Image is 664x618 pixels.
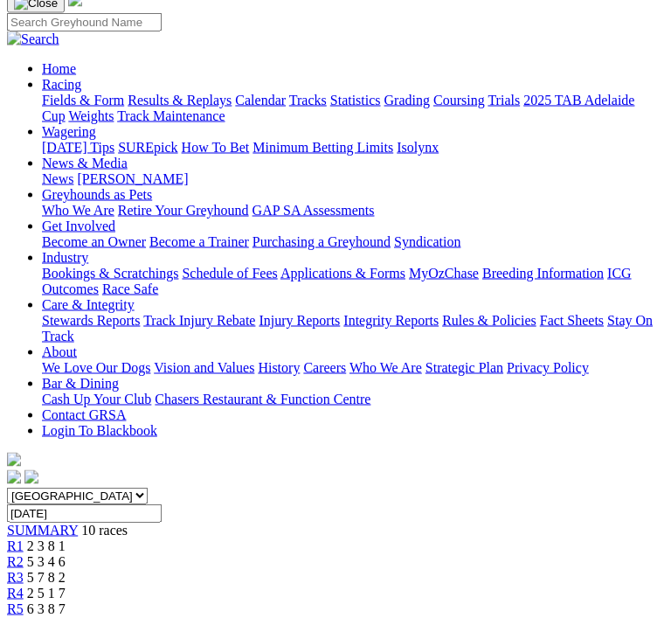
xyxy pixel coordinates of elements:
input: Select date [7,504,162,523]
a: Careers [303,360,346,375]
a: 2025 TAB Adelaide Cup [42,93,634,123]
a: Industry [42,250,88,265]
div: Wagering [42,140,657,156]
a: Integrity Reports [343,313,439,328]
a: R3 [7,570,24,585]
span: 10 races [81,523,128,538]
a: Bar & Dining [42,376,119,391]
a: Login To Blackbook [42,423,157,438]
a: Get Involved [42,219,115,233]
a: Fact Sheets [540,313,604,328]
a: Trials [488,93,520,108]
a: [DATE] Tips [42,140,114,155]
a: Stewards Reports [42,313,140,328]
img: logo-grsa-white.png [7,453,21,467]
a: How To Bet [182,140,250,155]
a: Isolynx [397,140,439,155]
a: Minimum Betting Limits [252,140,393,155]
a: Rules & Policies [442,313,536,328]
a: Results & Replays [128,93,232,108]
a: Track Maintenance [117,108,225,123]
a: We Love Our Dogs [42,360,150,375]
a: Grading [384,93,430,108]
a: Tracks [289,93,327,108]
a: Cash Up Your Club [42,392,151,406]
a: Vision and Values [154,360,254,375]
div: Industry [42,266,657,297]
a: Care & Integrity [42,297,135,312]
img: twitter.svg [24,470,38,484]
a: R4 [7,586,24,601]
a: R2 [7,554,24,569]
a: Applications & Forms [280,266,405,281]
a: SUMMARY [7,523,78,538]
a: News [42,171,73,186]
a: Stay On Track [42,313,653,344]
img: Search [7,31,59,47]
div: Racing [42,93,657,124]
div: Greyhounds as Pets [42,203,657,219]
input: Search [7,13,162,31]
div: Get Involved [42,234,657,250]
a: Injury Reports [259,313,340,328]
a: Breeding Information [482,266,604,281]
a: Who We Are [349,360,422,375]
a: GAP SA Assessments [252,203,375,218]
a: History [258,360,300,375]
span: 2 5 1 7 [27,586,66,601]
a: Retire Your Greyhound [118,203,249,218]
a: SUREpick [118,140,177,155]
a: Home [42,61,76,76]
a: Weights [68,108,114,123]
a: Contact GRSA [42,407,126,422]
div: About [42,360,657,376]
a: Track Injury Rebate [143,313,255,328]
span: 6 3 8 7 [27,601,66,616]
img: facebook.svg [7,470,21,484]
a: Privacy Policy [507,360,589,375]
a: ICG Outcomes [42,266,632,296]
span: 5 7 8 2 [27,570,66,585]
a: MyOzChase [409,266,479,281]
a: Who We Are [42,203,114,218]
a: Wagering [42,124,96,139]
a: Bookings & Scratchings [42,266,178,281]
a: Strategic Plan [425,360,503,375]
a: Greyhounds as Pets [42,187,152,202]
a: Purchasing a Greyhound [252,234,391,249]
a: News & Media [42,156,128,170]
a: Syndication [394,234,460,249]
div: News & Media [42,171,657,187]
a: [PERSON_NAME] [77,171,188,186]
a: Become an Owner [42,234,146,249]
a: R5 [7,601,24,616]
a: Schedule of Fees [182,266,277,281]
a: Chasers Restaurant & Function Centre [155,392,370,406]
a: Statistics [330,93,381,108]
a: Become a Trainer [149,234,249,249]
div: Bar & Dining [42,392,657,407]
a: R1 [7,538,24,553]
a: Calendar [235,93,286,108]
a: Race Safe [102,281,158,296]
div: Care & Integrity [42,313,657,344]
a: Racing [42,77,81,92]
a: Fields & Form [42,93,124,108]
span: 2 3 8 1 [27,538,66,553]
a: Coursing [433,93,485,108]
a: About [42,344,77,359]
span: 5 3 4 6 [27,554,66,569]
